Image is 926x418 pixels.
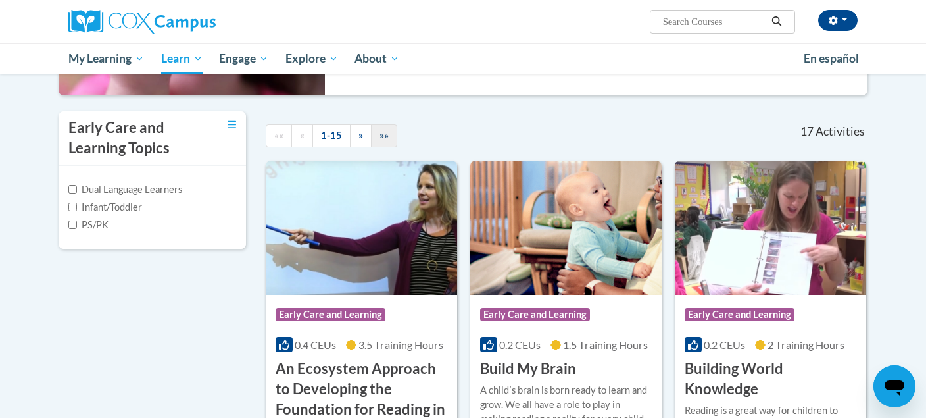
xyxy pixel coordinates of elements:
[358,338,443,351] span: 3.5 Training Hours
[347,43,408,74] a: About
[277,43,347,74] a: Explore
[767,14,787,30] button: Search
[153,43,211,74] a: Learn
[470,161,662,295] img: Course Logo
[266,161,457,295] img: Course Logo
[371,124,397,147] a: End
[804,51,859,65] span: En español
[499,338,541,351] span: 0.2 CEUs
[68,182,182,197] label: Dual Language Learners
[704,338,745,351] span: 0.2 CEUs
[68,118,193,159] h3: Early Care and Learning Topics
[480,359,576,379] h3: Build My Brain
[210,43,277,74] a: Engage
[161,51,203,66] span: Learn
[379,130,389,141] span: »»
[768,338,844,351] span: 2 Training Hours
[285,51,338,66] span: Explore
[350,124,372,147] a: Next
[68,203,77,211] input: Checkbox for Options
[68,51,144,66] span: My Learning
[60,43,153,74] a: My Learning
[354,51,399,66] span: About
[685,359,856,400] h3: Building World Knowledge
[358,130,363,141] span: »
[816,124,865,139] span: Activities
[228,118,236,132] a: Toggle collapse
[312,124,351,147] a: 1-15
[795,45,867,72] a: En español
[68,10,318,34] a: Cox Campus
[274,130,283,141] span: ««
[675,161,866,295] img: Course Logo
[563,338,648,351] span: 1.5 Training Hours
[662,14,767,30] input: Search Courses
[49,43,877,74] div: Main menu
[68,185,77,194] input: Checkbox for Options
[68,218,109,232] label: PS/PK
[68,200,142,215] label: Infant/Toddler
[300,130,305,141] span: «
[800,124,814,139] span: 17
[818,10,858,31] button: Account Settings
[480,308,590,321] span: Early Care and Learning
[219,51,268,66] span: Engage
[266,124,292,147] a: Begining
[291,124,313,147] a: Previous
[276,308,385,321] span: Early Care and Learning
[68,221,77,229] input: Checkbox for Options
[68,10,216,34] img: Cox Campus
[685,308,794,321] span: Early Care and Learning
[873,365,915,407] iframe: Button to launch messaging window
[295,338,336,351] span: 0.4 CEUs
